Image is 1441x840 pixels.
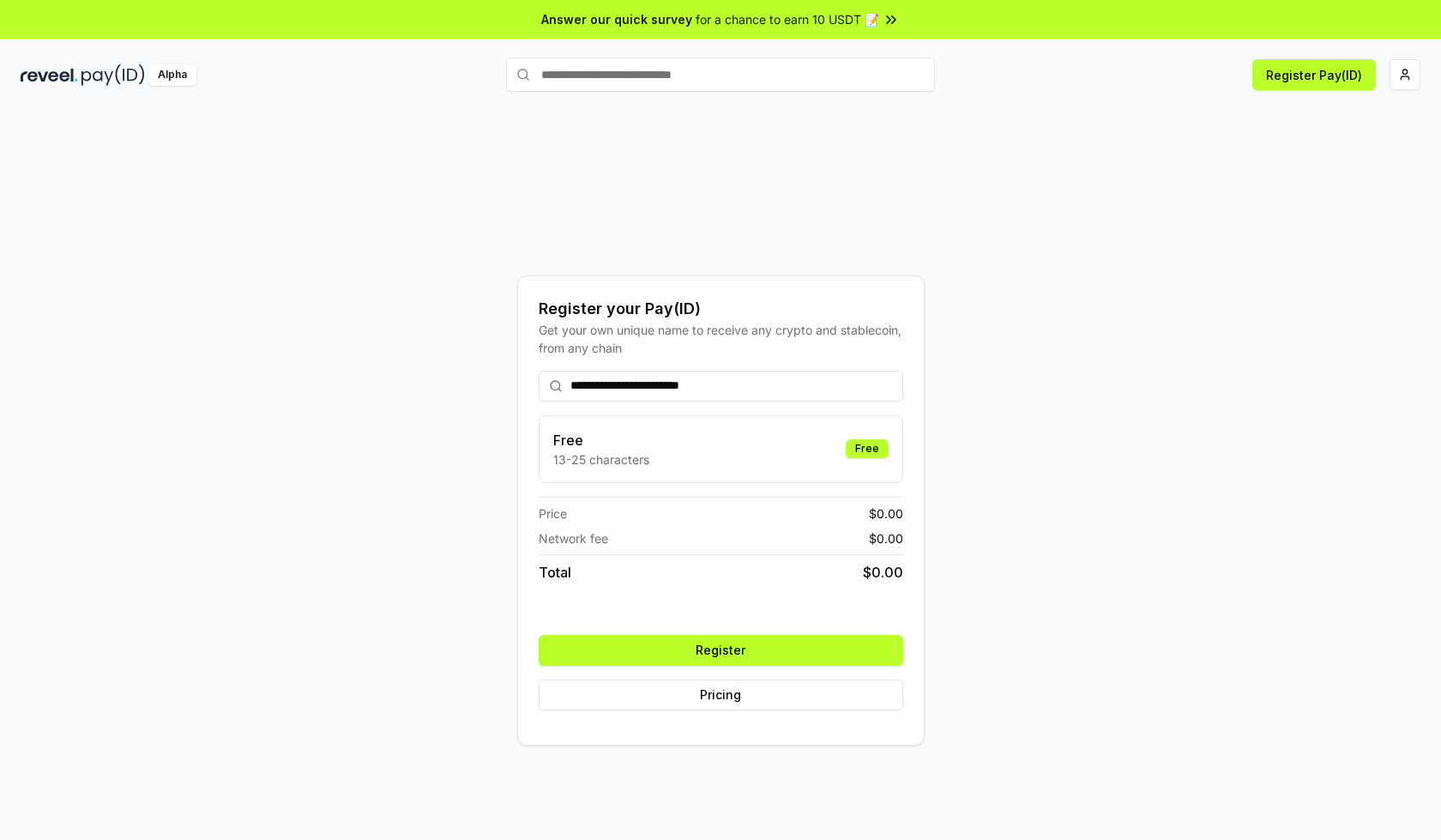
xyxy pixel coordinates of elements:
h3: Free [553,430,649,450]
span: Total [539,562,571,583]
span: $ 0.00 [869,529,903,547]
span: Price [539,505,567,523]
button: Register [539,635,903,666]
div: Alpha [148,64,196,86]
span: $ 0.00 [869,505,903,523]
div: Register your Pay(ID) [539,297,903,321]
div: Get your own unique name to receive any crypto and stablecoin, from any chain [539,321,903,357]
span: for a chance to earn 10 USDT 📝 [696,10,879,28]
button: Register Pay(ID) [1252,59,1376,90]
div: Free [846,439,889,458]
span: Network fee [539,529,608,547]
span: Answer our quick survey [541,10,692,28]
img: reveel_dark [21,64,78,86]
span: $ 0.00 [863,562,903,583]
button: Pricing [539,680,903,710]
p: 13-25 characters [553,450,649,468]
img: pay_id [81,64,145,86]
